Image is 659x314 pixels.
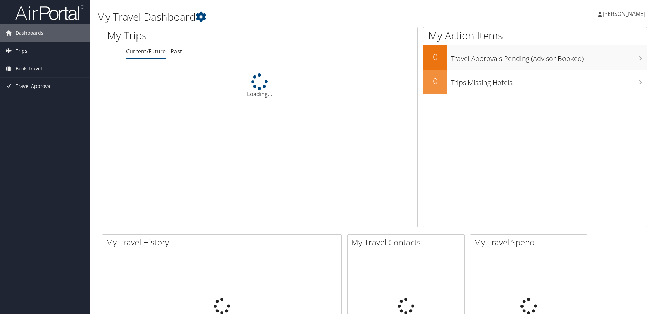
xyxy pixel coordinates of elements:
[102,73,417,98] div: Loading...
[423,45,647,70] a: 0Travel Approvals Pending (Advisor Booked)
[171,48,182,55] a: Past
[451,50,647,63] h3: Travel Approvals Pending (Advisor Booked)
[126,48,166,55] a: Current/Future
[15,4,84,21] img: airportal-logo.png
[107,28,281,43] h1: My Trips
[602,10,645,18] span: [PERSON_NAME]
[97,10,467,24] h1: My Travel Dashboard
[598,3,652,24] a: [PERSON_NAME]
[423,51,447,63] h2: 0
[106,236,341,248] h2: My Travel History
[16,60,42,77] span: Book Travel
[423,28,647,43] h1: My Action Items
[16,24,43,42] span: Dashboards
[16,42,27,60] span: Trips
[16,78,52,95] span: Travel Approval
[423,75,447,87] h2: 0
[451,74,647,88] h3: Trips Missing Hotels
[474,236,587,248] h2: My Travel Spend
[351,236,464,248] h2: My Travel Contacts
[423,70,647,94] a: 0Trips Missing Hotels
